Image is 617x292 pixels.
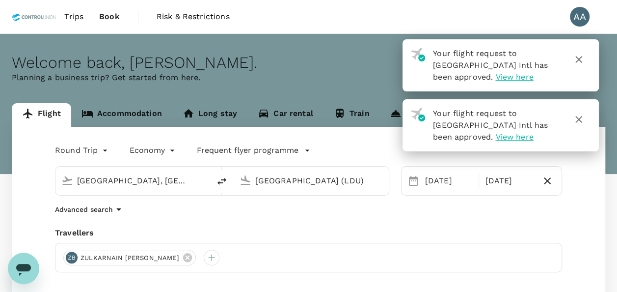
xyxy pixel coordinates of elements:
[433,109,548,142] span: Your flight request to [GEOGRAPHIC_DATA] Intl has been approved.
[55,143,110,158] div: Round Trip
[75,253,185,263] span: ZULKARNAIN [PERSON_NAME]
[382,179,384,181] button: Open
[247,103,323,127] a: Car rental
[8,253,39,284] iframe: Button to launch messaging window
[12,6,56,28] img: Control Union Malaysia Sdn. Bhd.
[323,103,380,127] a: Train
[197,145,310,156] button: Frequent flyer programme
[12,54,605,72] div: Welcome back , [PERSON_NAME] .
[130,143,177,158] div: Economy
[71,103,172,127] a: Accommodation
[66,252,78,263] div: ZB
[55,227,562,239] div: Travellers
[99,11,120,23] span: Book
[481,171,537,191] div: [DATE]
[12,72,605,84] p: Planning a business trip? Get started from here.
[210,170,234,193] button: delete
[203,179,205,181] button: Open
[421,171,477,191] div: [DATE]
[570,7,590,27] div: AA
[64,11,83,23] span: Trips
[411,48,425,61] img: flight-approved
[172,103,247,127] a: Long stay
[55,204,125,215] button: Advanced search
[63,250,196,265] div: ZBZULKARNAIN [PERSON_NAME]
[197,145,298,156] p: Frequent flyer programme
[157,11,230,23] span: Risk & Restrictions
[433,49,548,82] span: Your flight request to [GEOGRAPHIC_DATA] Intl has been approved.
[495,72,533,82] span: View here
[255,173,368,188] input: Going to
[77,173,189,188] input: Depart from
[411,108,425,121] img: flight-approved
[495,132,533,142] span: View here
[12,103,71,127] a: Flight
[379,103,455,127] a: Concierge
[55,204,113,214] p: Advanced search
